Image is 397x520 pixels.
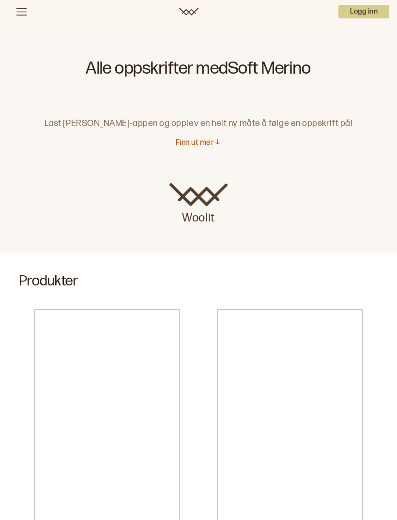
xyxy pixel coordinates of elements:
[33,58,364,85] h1: Alle oppskrifter med Soft Merino
[169,183,228,206] img: Woolit
[33,101,364,130] p: Last [PERSON_NAME]-appen og opplev en helt ny måte å følge en oppskrift på!
[338,5,389,18] button: User dropdown
[176,138,221,148] button: Finn ut mer
[169,206,228,226] p: Woolit
[338,5,389,18] p: Logg inn
[179,8,198,16] a: Woolit
[176,138,214,148] p: Finn ut mer
[169,183,228,226] a: Woolit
